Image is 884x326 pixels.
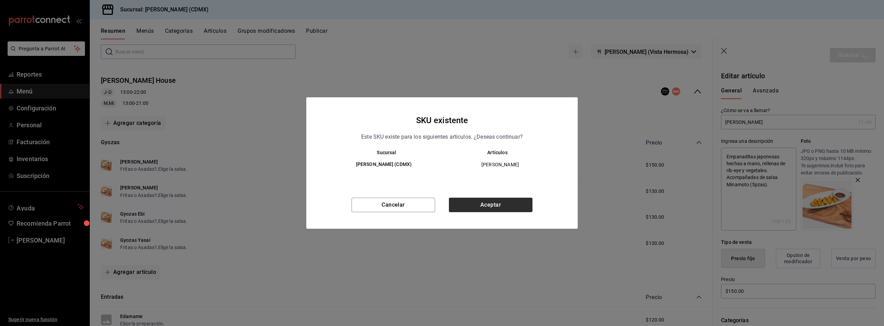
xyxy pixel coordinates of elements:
[442,150,564,155] th: Artículos
[416,114,468,127] h4: SKU existente
[352,198,435,212] button: Cancelar
[331,161,436,168] h6: [PERSON_NAME] (CDMX)
[448,161,552,168] span: [PERSON_NAME]
[361,132,523,141] p: Este SKU existe para los siguientes articulos. ¿Deseas continuar?
[320,150,442,155] th: Sucursal
[449,198,532,212] button: Aceptar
